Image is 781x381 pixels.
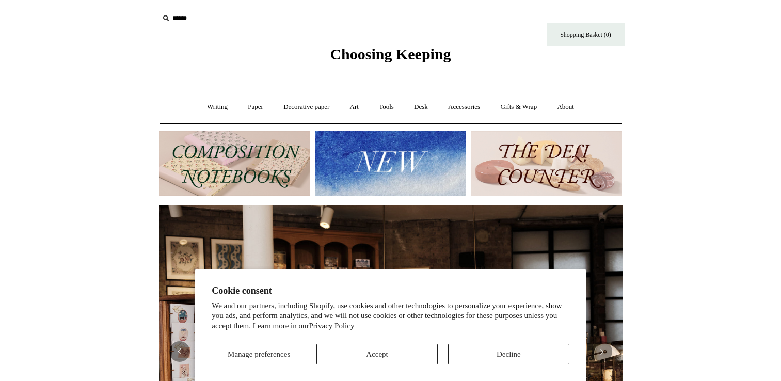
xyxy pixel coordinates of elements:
[159,131,310,196] img: 202302 Composition ledgers.jpg__PID:69722ee6-fa44-49dd-a067-31375e5d54ec
[316,344,438,364] button: Accept
[439,93,489,121] a: Accessories
[212,285,569,296] h2: Cookie consent
[198,93,237,121] a: Writing
[491,93,546,121] a: Gifts & Wrap
[370,93,403,121] a: Tools
[238,93,273,121] a: Paper
[592,341,612,362] button: Next
[341,93,368,121] a: Art
[274,93,339,121] a: Decorative paper
[212,301,569,331] p: We and our partners, including Shopify, use cookies and other technologies to personalize your ex...
[315,131,466,196] img: New.jpg__PID:f73bdf93-380a-4a35-bcfe-7823039498e1
[405,93,437,121] a: Desk
[309,322,355,330] a: Privacy Policy
[330,54,451,61] a: Choosing Keeping
[330,45,451,62] span: Choosing Keeping
[228,350,290,358] span: Manage preferences
[547,23,625,46] a: Shopping Basket (0)
[471,131,622,196] img: The Deli Counter
[548,93,583,121] a: About
[212,344,306,364] button: Manage preferences
[169,341,190,362] button: Previous
[448,344,569,364] button: Decline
